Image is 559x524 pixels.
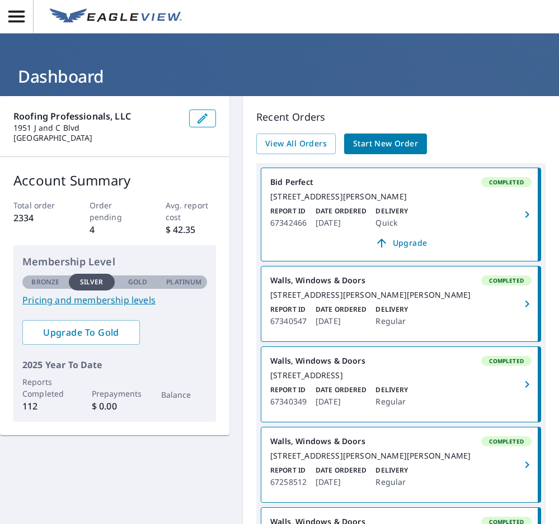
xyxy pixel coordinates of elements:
[270,356,532,366] div: Walls, Windows & Doors
[270,315,307,328] p: 67340547
[316,395,367,408] p: [DATE]
[316,475,367,489] p: [DATE]
[482,277,530,284] span: Completed
[43,2,189,32] a: EV Logo
[316,315,367,328] p: [DATE]
[270,234,532,252] a: Upgrade
[92,388,138,399] p: Prepayments
[261,266,541,341] a: Walls, Windows & DoorsCompleted[STREET_ADDRESS][PERSON_NAME][PERSON_NAME]Report ID67340547Date Or...
[270,451,532,461] div: [STREET_ADDRESS][PERSON_NAME][PERSON_NAME]
[277,236,525,250] span: Upgrade
[22,399,69,413] p: 112
[344,134,427,154] a: Start New Order
[270,206,307,216] p: Report ID
[13,109,180,123] p: Roofing Professionals, LLC
[261,168,541,261] a: Bid PerfectCompleted[STREET_ADDRESS][PERSON_NAME]Report ID67342466Date Ordered[DATE]DeliveryQuick...
[316,385,367,395] p: Date Ordered
[166,277,201,287] p: Platinum
[166,223,217,236] p: $ 42.35
[482,178,530,186] span: Completed
[270,192,532,202] div: [STREET_ADDRESS][PERSON_NAME]
[22,358,207,371] p: 2025 Year To Date
[265,137,327,151] span: View All Orders
[13,65,546,88] h1: Dashboard
[375,465,408,475] p: Delivery
[375,206,408,216] p: Delivery
[270,304,307,315] p: Report ID
[256,134,336,154] a: View All Orders
[270,290,532,300] div: [STREET_ADDRESS][PERSON_NAME][PERSON_NAME]
[90,199,140,223] p: Order pending
[316,465,367,475] p: Date Ordered
[161,389,208,401] p: Balance
[353,137,418,151] span: Start New Order
[375,304,408,315] p: Delivery
[270,216,307,230] p: 67342466
[50,8,182,25] img: EV Logo
[13,133,180,143] p: [GEOGRAPHIC_DATA]
[90,223,140,236] p: 4
[261,347,541,422] a: Walls, Windows & DoorsCompleted[STREET_ADDRESS]Report ID67340349Date Ordered[DATE]DeliveryRegular
[31,326,131,339] span: Upgrade To Gold
[270,436,532,446] div: Walls, Windows & Doors
[22,320,140,345] a: Upgrade To Gold
[270,395,307,408] p: 67340349
[31,277,59,287] p: Bronze
[270,475,307,489] p: 67258512
[316,206,367,216] p: Date Ordered
[22,293,207,307] a: Pricing and membership levels
[375,385,408,395] p: Delivery
[261,427,541,502] a: Walls, Windows & DoorsCompleted[STREET_ADDRESS][PERSON_NAME][PERSON_NAME]Report ID67258512Date Or...
[316,216,367,230] p: [DATE]
[13,199,64,211] p: Total order
[482,437,530,445] span: Completed
[270,370,532,380] div: [STREET_ADDRESS]
[375,315,408,328] p: Regular
[316,304,367,315] p: Date Ordered
[270,385,307,395] p: Report ID
[270,177,532,187] div: Bid Perfect
[270,465,307,475] p: Report ID
[22,254,207,269] p: Membership Level
[13,211,64,225] p: 2334
[256,109,546,125] p: Recent Orders
[482,357,530,365] span: Completed
[375,395,408,408] p: Regular
[13,170,216,190] p: Account Summary
[92,399,138,413] p: $ 0.00
[166,199,217,223] p: Avg. report cost
[270,275,532,285] div: Walls, Windows & Doors
[375,475,408,489] p: Regular
[375,216,408,230] p: Quick
[13,123,180,133] p: 1951 J and C Blvd
[80,277,104,287] p: Silver
[22,376,69,399] p: Reports Completed
[128,277,147,287] p: Gold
